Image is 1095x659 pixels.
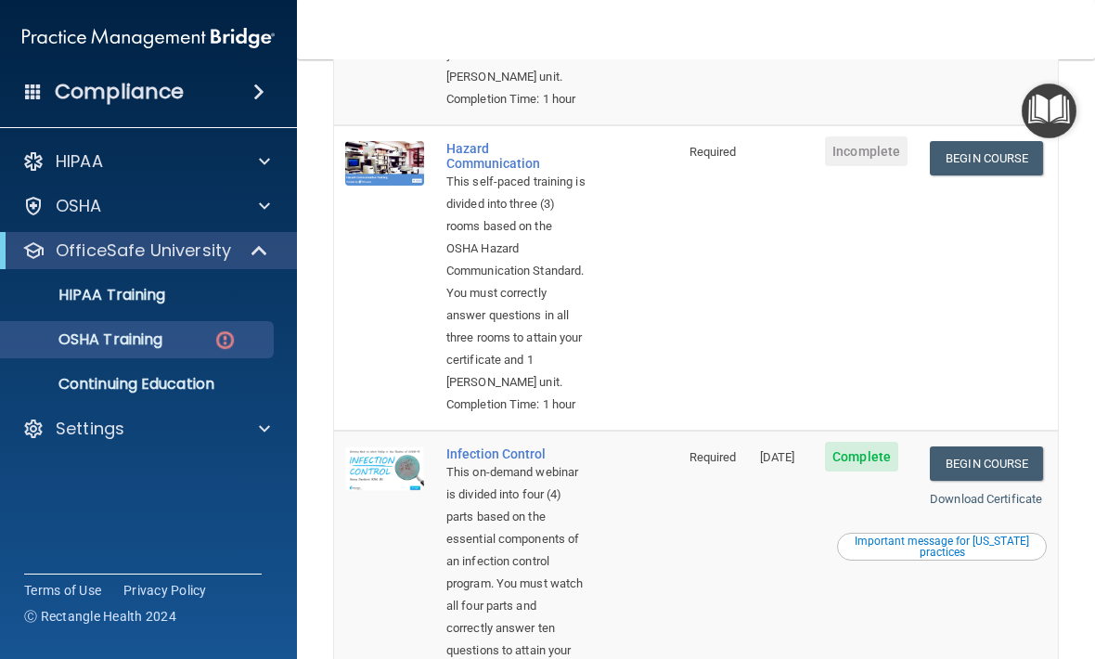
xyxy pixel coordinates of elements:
div: Important message for [US_STATE] practices [840,536,1044,558]
a: Begin Course [930,446,1043,481]
span: Required [689,450,737,464]
a: Terms of Use [24,581,101,600]
div: Completion Time: 1 hour [446,88,586,110]
a: OSHA [22,195,270,217]
span: Required [689,145,737,159]
p: HIPAA [56,150,103,173]
p: OfficeSafe University [56,239,231,262]
span: Incomplete [825,136,908,166]
img: PMB logo [22,19,275,57]
a: HIPAA [22,150,270,173]
a: OfficeSafe University [22,239,269,262]
a: Settings [22,418,270,440]
button: Read this if you are a dental practitioner in the state of CA [837,533,1047,561]
a: Begin Course [930,141,1043,175]
p: HIPAA Training [12,286,165,304]
a: Hazard Communication [446,141,586,171]
p: OSHA Training [12,330,162,349]
span: Complete [825,442,898,472]
span: [DATE] [760,450,795,464]
p: Continuing Education [12,375,265,394]
a: Privacy Policy [123,581,207,600]
span: Ⓒ Rectangle Health 2024 [24,607,176,626]
a: Download Certificate [930,492,1042,506]
a: Infection Control [446,446,586,461]
h4: Compliance [55,79,184,105]
div: This self-paced training is divided into three (3) rooms based on the OSHA Hazard Communication S... [446,171,586,394]
img: danger-circle.6113f641.png [213,329,237,352]
div: Completion Time: 1 hour [446,394,586,416]
p: Settings [56,418,124,440]
p: OSHA [56,195,102,217]
button: Open Resource Center [1022,84,1076,138]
